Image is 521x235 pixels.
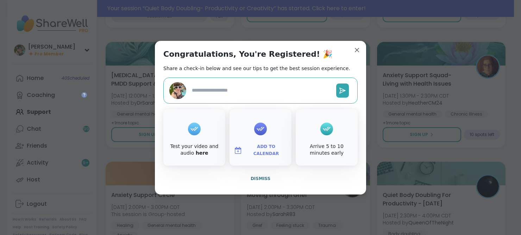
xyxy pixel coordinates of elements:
div: Arrive 5 to 10 minutes early [297,143,356,157]
img: ShareWell Logomark [234,146,242,155]
button: Dismiss [163,171,358,186]
a: here [196,150,208,156]
img: Adrienne_QueenOfTheDawn [169,82,186,99]
div: Test your video and audio [165,143,224,157]
span: Add to Calendar [245,143,287,157]
button: Add to Calendar [231,143,290,158]
h1: Congratulations, You're Registered! 🎉 [163,49,332,59]
span: Dismiss [251,176,270,181]
iframe: Spotlight [81,92,87,98]
h2: Share a check-in below and see our tips to get the best session experience. [163,65,350,72]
